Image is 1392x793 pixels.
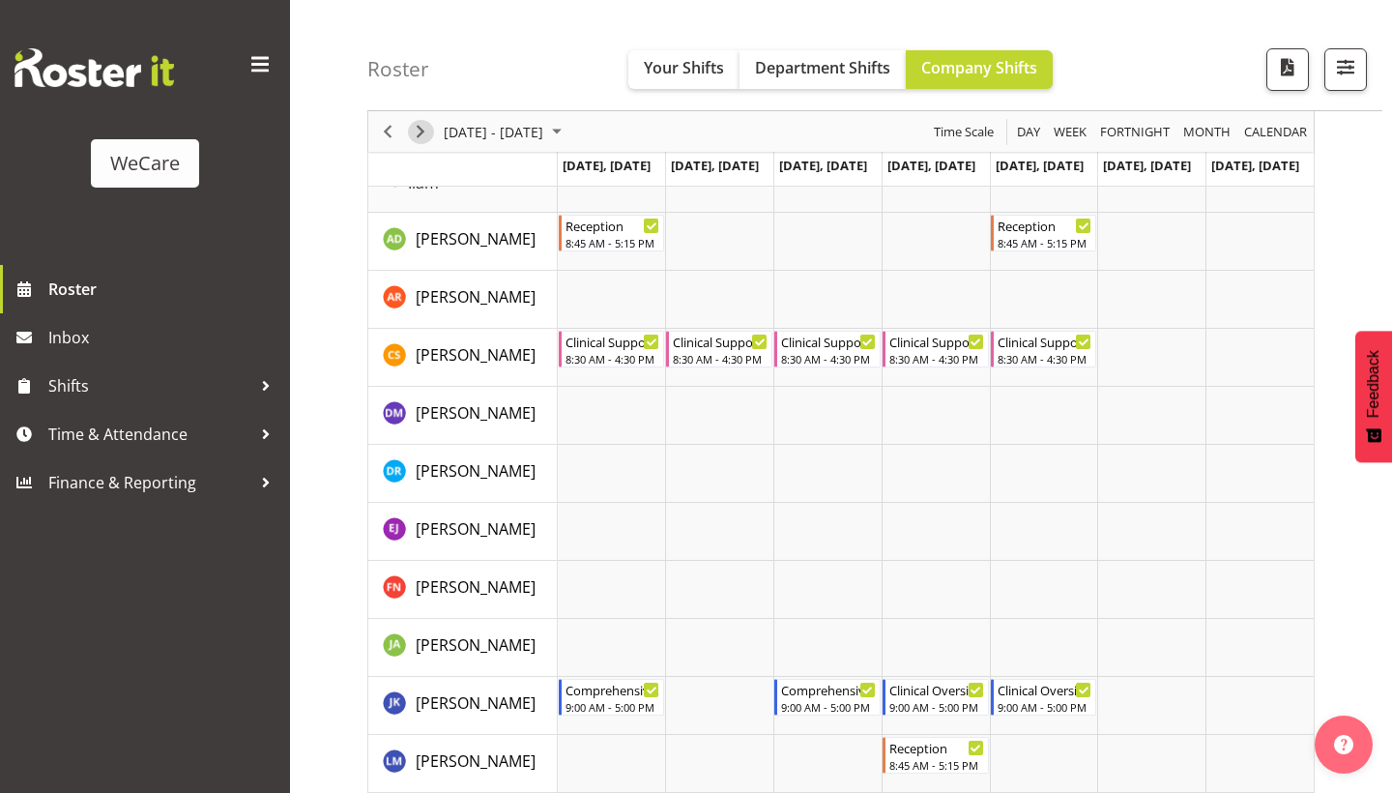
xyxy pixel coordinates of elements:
div: Clinical Support [565,332,660,351]
button: Filter Shifts [1324,48,1367,91]
div: Clinical Oversight [889,680,984,699]
button: Your Shifts [628,50,739,89]
span: [PERSON_NAME] [416,460,536,482]
span: Day [1015,120,1042,144]
td: John Ko resource [368,677,558,735]
a: [PERSON_NAME] [416,575,536,599]
div: Catherine Stewart"s event - Clinical Support Begin From Monday, September 1, 2025 at 8:30:00 AM G... [559,331,665,367]
div: Comprehensive Consult [781,680,876,699]
div: 8:30 AM - 4:30 PM [673,351,768,367]
td: Andrea Ramirez resource [368,271,558,329]
div: Clinical Support [889,332,984,351]
span: Your Shifts [644,57,724,78]
a: [PERSON_NAME] [416,633,536,657]
span: Inbox [48,323,280,352]
span: [PERSON_NAME] [416,750,536,772]
button: Feedback - Show survey [1355,331,1392,462]
div: Reception [889,738,984,757]
span: Department Shifts [755,57,890,78]
span: [PERSON_NAME] [416,344,536,366]
div: Catherine Stewart"s event - Clinical Support Begin From Tuesday, September 2, 2025 at 8:30:00 AM ... [666,331,772,367]
div: Clinical Support [673,332,768,351]
img: help-xxl-2.png [1334,735,1353,754]
span: [PERSON_NAME] [416,576,536,598]
div: John Ko"s event - Comprehensive Consult Begin From Wednesday, September 3, 2025 at 9:00:00 AM GMT... [774,679,881,716]
span: Month [1181,120,1232,144]
span: [PERSON_NAME] [416,228,536,250]
a: [PERSON_NAME] [416,517,536,541]
a: [PERSON_NAME] [416,285,536,308]
div: 8:30 AM - 4:30 PM [781,351,876,367]
div: 9:00 AM - 5:00 PM [781,699,876,715]
span: [PERSON_NAME] [416,518,536,540]
button: Download a PDF of the roster according to the set date range. [1266,48,1309,91]
td: Jane Arps resource [368,619,558,677]
a: [PERSON_NAME] [416,691,536,715]
button: Department Shifts [739,50,906,89]
div: 9:00 AM - 5:00 PM [889,699,984,715]
button: Month [1241,120,1311,144]
span: [DATE], [DATE] [1211,157,1299,174]
span: [DATE], [DATE] [563,157,651,174]
div: 8:45 AM - 5:15 PM [889,757,984,773]
span: [DATE], [DATE] [887,157,975,174]
div: Next [404,111,437,152]
a: [PERSON_NAME] [416,401,536,425]
span: Time Scale [932,120,996,144]
span: calendar [1242,120,1309,144]
span: [DATE], [DATE] [1103,157,1191,174]
a: [PERSON_NAME] [416,749,536,773]
span: [PERSON_NAME] [416,402,536,424]
div: Comprehensive Consult [565,680,660,699]
div: 8:30 AM - 4:30 PM [565,351,660,367]
div: Catherine Stewart"s event - Clinical Support Begin From Thursday, September 4, 2025 at 8:30:00 AM... [883,331,989,367]
button: Timeline Month [1180,120,1234,144]
button: Timeline Week [1051,120,1090,144]
span: [DATE], [DATE] [671,157,759,174]
a: [PERSON_NAME] [416,343,536,367]
span: [DATE] - [DATE] [442,120,545,144]
div: Reception [998,216,1092,235]
div: John Ko"s event - Clinical Oversight Begin From Friday, September 5, 2025 at 9:00:00 AM GMT+12:00... [991,679,1097,716]
span: Week [1052,120,1088,144]
div: 8:30 AM - 4:30 PM [998,351,1092,367]
td: Deepti Raturi resource [368,445,558,503]
span: [DATE], [DATE] [996,157,1084,174]
span: Company Shifts [921,57,1037,78]
div: Catherine Stewart"s event - Clinical Support Begin From Wednesday, September 3, 2025 at 8:30:00 A... [774,331,881,367]
span: Finance & Reporting [48,468,251,497]
button: Timeline Day [1014,120,1044,144]
div: John Ko"s event - Clinical Oversight Begin From Thursday, September 4, 2025 at 9:00:00 AM GMT+12:... [883,679,989,716]
a: [PERSON_NAME] [416,459,536,483]
td: Ella Jarvis resource [368,503,558,561]
div: Reception [565,216,660,235]
div: WeCare [110,149,180,178]
td: Aleea Devenport resource [368,213,558,271]
td: Deepti Mahajan resource [368,387,558,445]
div: Lainie Montgomery"s event - Reception Begin From Thursday, September 4, 2025 at 8:45:00 AM GMT+12... [883,737,989,774]
span: [DATE], [DATE] [779,157,867,174]
button: Time Scale [931,120,998,144]
span: Shifts [48,371,251,400]
div: Aleea Devenport"s event - Reception Begin From Friday, September 5, 2025 at 8:45:00 AM GMT+12:00 ... [991,215,1097,251]
button: September 01 - 07, 2025 [441,120,570,144]
div: 8:45 AM - 5:15 PM [998,235,1092,250]
span: [PERSON_NAME] [416,692,536,714]
div: Clinical Oversight [998,680,1092,699]
td: Firdous Naqvi resource [368,561,558,619]
button: Previous [375,120,401,144]
button: Fortnight [1097,120,1174,144]
span: Time & Attendance [48,420,251,449]
div: Catherine Stewart"s event - Clinical Support Begin From Friday, September 5, 2025 at 8:30:00 AM G... [991,331,1097,367]
div: Previous [371,111,404,152]
div: John Ko"s event - Comprehensive Consult Begin From Monday, September 1, 2025 at 9:00:00 AM GMT+12... [559,679,665,716]
span: Fortnight [1098,120,1172,144]
div: Aleea Devenport"s event - Reception Begin From Monday, September 1, 2025 at 8:45:00 AM GMT+12:00 ... [559,215,665,251]
span: [PERSON_NAME] [416,286,536,308]
div: 9:00 AM - 5:00 PM [565,699,660,715]
a: [PERSON_NAME] [416,227,536,250]
button: Next [408,120,434,144]
button: Company Shifts [906,50,1053,89]
td: Catherine Stewart resource [368,329,558,387]
div: 8:30 AM - 4:30 PM [889,351,984,367]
